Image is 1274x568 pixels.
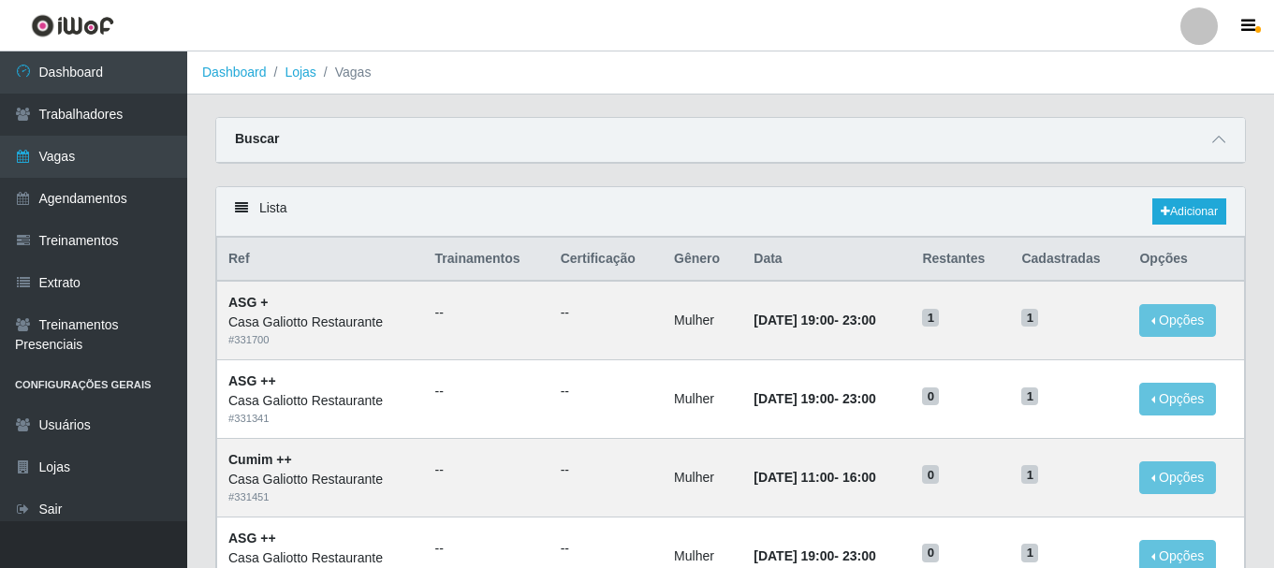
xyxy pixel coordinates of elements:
[1152,198,1226,225] a: Adicionar
[217,238,424,282] th: Ref
[434,303,537,323] ul: --
[842,470,876,485] time: 16:00
[187,51,1274,95] nav: breadcrumb
[228,531,276,546] strong: ASG ++
[922,309,939,328] span: 1
[228,332,412,348] div: # 331700
[228,391,412,411] div: Casa Galiotto Restaurante
[922,465,939,484] span: 0
[216,187,1245,237] div: Lista
[1139,461,1216,494] button: Opções
[754,470,834,485] time: [DATE] 11:00
[549,238,663,282] th: Certificação
[1128,238,1244,282] th: Opções
[202,65,267,80] a: Dashboard
[663,360,742,439] td: Mulher
[742,238,911,282] th: Data
[228,548,412,568] div: Casa Galiotto Restaurante
[1021,544,1038,562] span: 1
[1021,465,1038,484] span: 1
[434,539,537,559] ul: --
[228,452,292,467] strong: Cumim ++
[1021,309,1038,328] span: 1
[754,391,834,406] time: [DATE] 19:00
[663,281,742,359] td: Mulher
[285,65,315,80] a: Lojas
[561,303,652,323] ul: --
[754,548,834,563] time: [DATE] 19:00
[423,238,549,282] th: Trainamentos
[754,391,875,406] strong: -
[561,382,652,401] ul: --
[228,489,412,505] div: # 331451
[31,14,114,37] img: CoreUI Logo
[754,313,834,328] time: [DATE] 19:00
[842,391,876,406] time: 23:00
[842,548,876,563] time: 23:00
[754,470,875,485] strong: -
[228,313,412,332] div: Casa Galiotto Restaurante
[316,63,372,82] li: Vagas
[1010,238,1128,282] th: Cadastradas
[1021,387,1038,406] span: 1
[663,438,742,517] td: Mulher
[922,544,939,562] span: 0
[663,238,742,282] th: Gênero
[561,460,652,480] ul: --
[561,539,652,559] ul: --
[911,238,1010,282] th: Restantes
[228,295,268,310] strong: ASG +
[922,387,939,406] span: 0
[434,460,537,480] ul: --
[1139,383,1216,415] button: Opções
[228,373,276,388] strong: ASG ++
[235,131,279,146] strong: Buscar
[434,382,537,401] ul: --
[754,548,875,563] strong: -
[1139,304,1216,337] button: Opções
[754,313,875,328] strong: -
[228,411,412,427] div: # 331341
[228,470,412,489] div: Casa Galiotto Restaurante
[842,313,876,328] time: 23:00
